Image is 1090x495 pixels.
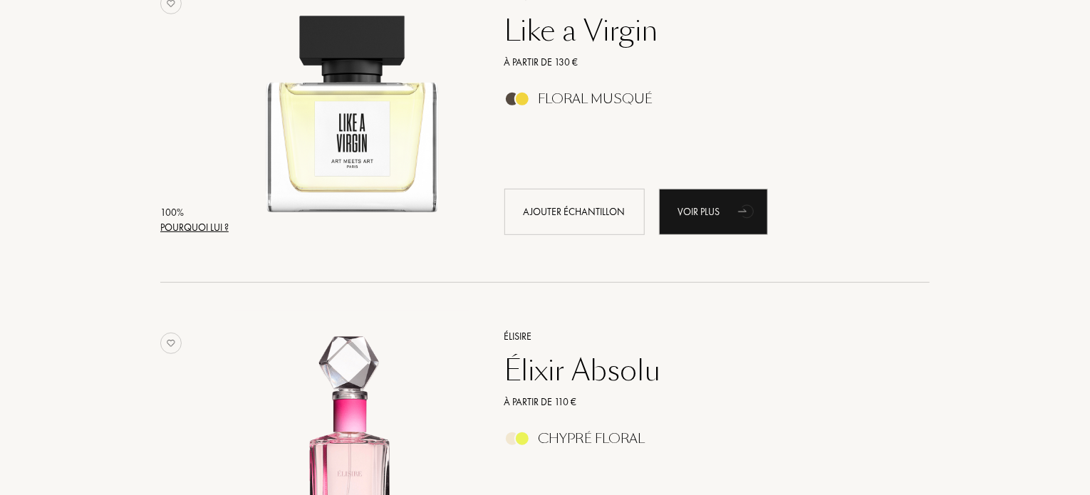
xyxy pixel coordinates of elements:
[659,189,768,235] a: Voir plusanimation
[504,189,645,235] div: Ajouter échantillon
[539,91,653,107] div: Floral Musqué
[160,205,229,220] div: 100 %
[160,220,229,235] div: Pourquoi lui ?
[539,431,645,447] div: Chypré Floral
[494,329,909,344] a: Élisire
[494,435,909,450] a: Chypré Floral
[494,55,909,70] a: À partir de 130 €
[494,353,909,387] a: Élixir Absolu
[494,95,909,110] a: Floral Musqué
[160,333,182,354] img: no_like_p.png
[733,197,762,225] div: animation
[659,189,768,235] div: Voir plus
[494,395,909,410] a: À partir de 110 €
[494,14,909,48] a: Like a Virgin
